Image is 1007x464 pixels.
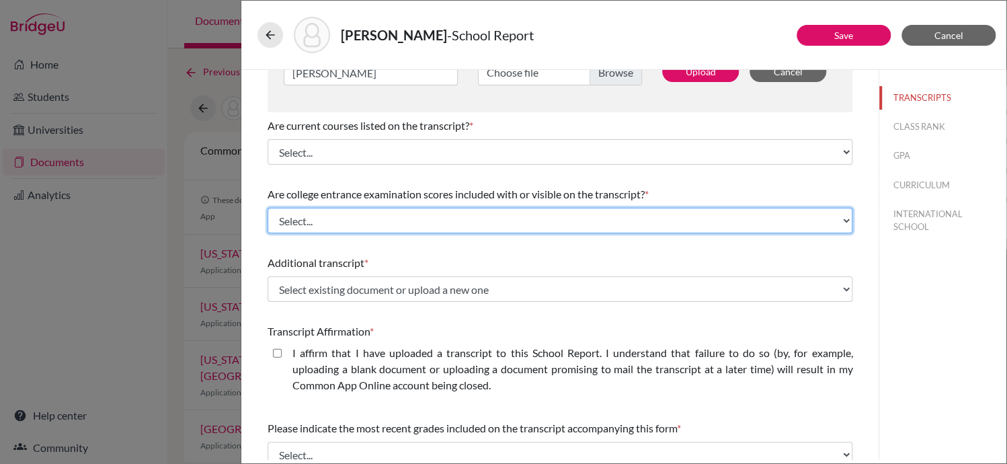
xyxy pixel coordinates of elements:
button: CURRICULUM [879,173,1006,197]
span: Please indicate the most recent grades included on the transcript accompanying this form [268,422,677,434]
strong: [PERSON_NAME] [341,27,447,43]
span: Transcript Affirmation [268,325,370,338]
button: GPA [879,144,1006,167]
button: Cancel [750,61,826,82]
button: INTERNATIONAL SCHOOL [879,202,1006,239]
span: Are current courses listed on the transcript? [268,119,469,132]
button: CLASS RANK [879,115,1006,139]
span: Are college entrance examination scores included with or visible on the transcript? [268,188,645,200]
span: Additional transcript [268,256,364,269]
label: Choose file [478,60,642,85]
button: Upload [662,61,739,82]
button: TRANSCRIPTS [879,86,1006,110]
span: - School Report [447,27,534,43]
label: I affirm that I have uploaded a transcript to this School Report. I understand that failure to do... [292,345,852,393]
